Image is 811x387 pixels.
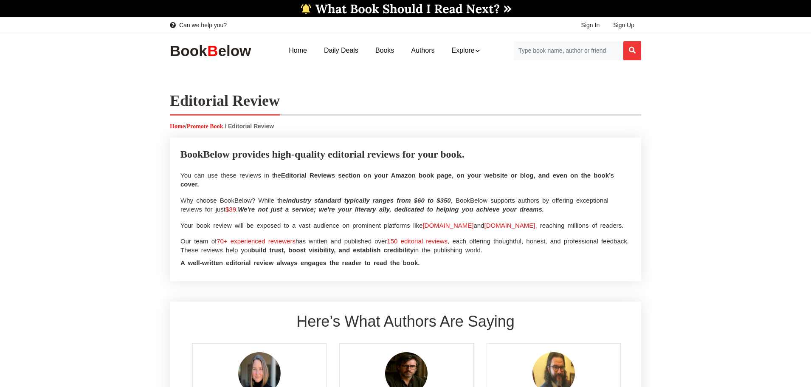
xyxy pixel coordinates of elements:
p: BookBelow provides high-quality editorial reviews for your book. [180,148,631,161]
span: Sign Up [613,22,634,28]
p: A well-written editorial review always engages the reader to read the book. [180,258,631,267]
a: Daily Deals [315,37,367,64]
i: industry standard typically ranges from $60 to $350 [286,197,451,204]
a: Home [280,37,315,64]
a: Books [367,37,403,64]
p: Why choose BookBelow? While the , BookBelow supports authors by offering exceptional reviews for ... [180,196,631,214]
img: BookBelow Logo [170,42,255,59]
p: You can use these reviews in the [180,171,631,189]
span: / Editorial Review [225,123,274,130]
button: Search [623,41,641,60]
p: Your book review will be exposed to a vast audience on prominent platforms like and , reaching mi... [180,221,631,230]
a: Sign In [574,17,607,33]
h2: Here’s What Authors Are Saying [180,312,631,331]
a: Promote Book [187,123,223,130]
p: Our team of has written and published over , each offering thoughtful, honest, and professional f... [180,237,631,255]
span: [DOMAIN_NAME] [484,222,535,229]
a: Home [170,123,185,130]
span: [DOMAIN_NAME] [422,222,473,229]
a: Explore [443,37,488,64]
span: $39 [225,206,236,213]
h1: Editorial Review [170,92,280,116]
span: 150 editorial reviews [387,237,448,245]
span: Sign In [581,22,600,28]
span: Editorial Reviews section on your Amazon book page, on your website or blog, and even on the book... [180,172,614,188]
span: build trust, boost visibility, and establish credibility [251,246,414,254]
i: We're not just a service; we're your literary ally, dedicated to helping you achieve your dreams. [238,206,544,213]
a: Can we help you? [170,21,227,29]
span: 70+ experienced reviewers [217,237,296,245]
p: / [170,122,641,131]
a: Sign Up [606,17,641,33]
a: Authors [403,37,443,64]
input: Search for Books [513,41,623,60]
